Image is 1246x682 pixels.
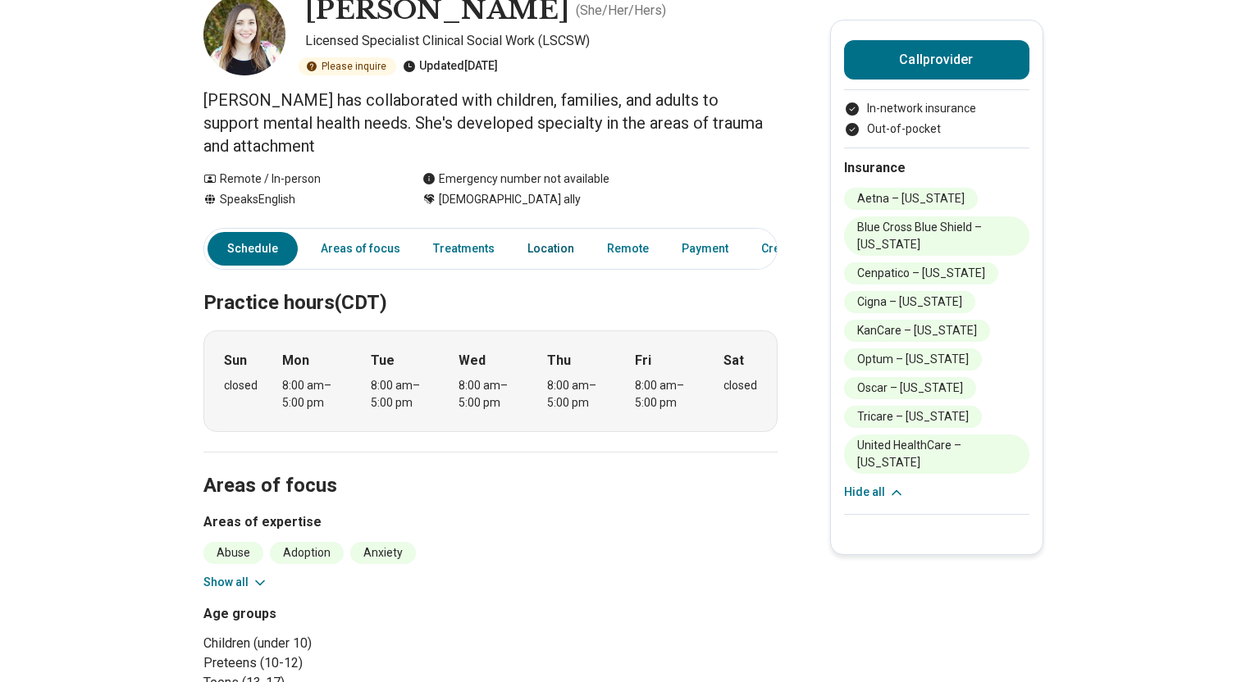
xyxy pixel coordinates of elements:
p: Licensed Specialist Clinical Social Work (LSCSW) [305,31,778,51]
strong: Mon [282,351,309,371]
li: Abuse [203,542,263,564]
div: 8:00 am – 5:00 pm [282,377,345,411]
li: Anxiety [350,542,416,564]
span: [DEMOGRAPHIC_DATA] ally [439,191,581,208]
div: Speaks English [203,191,390,208]
a: Treatments [423,232,504,266]
h2: Areas of focus [203,433,778,500]
li: Optum – [US_STATE] [844,348,982,371]
li: Cenpatico – [US_STATE] [844,262,998,284]
strong: Sun [224,351,247,371]
li: Tricare – [US_STATE] [844,406,982,428]
div: Remote / In-person [203,170,390,188]
p: ( She/Her/Hers ) [576,1,666,20]
strong: Fri [635,351,651,371]
div: When does the program meet? [203,330,778,432]
a: Location [518,232,584,266]
strong: Thu [547,351,571,371]
button: Callprovider [844,40,1029,80]
a: Schedule [208,232,298,266]
p: [PERSON_NAME] has collaborated with children, families, and adults to support mental health needs... [203,89,778,157]
div: Emergency number not available [422,170,609,188]
div: closed [224,377,258,394]
strong: Wed [459,351,486,371]
ul: Payment options [844,100,1029,138]
a: Remote [597,232,659,266]
h2: Practice hours (CDT) [203,250,778,317]
div: Updated [DATE] [403,57,498,75]
button: Hide all [844,484,905,501]
li: Children (under 10) [203,634,484,653]
li: Blue Cross Blue Shield – [US_STATE] [844,216,1029,256]
li: In-network insurance [844,100,1029,117]
div: 8:00 am – 5:00 pm [635,377,698,411]
li: KanCare – [US_STATE] [844,320,990,342]
div: 8:00 am – 5:00 pm [371,377,434,411]
div: Please inquire [299,57,396,75]
div: closed [723,377,757,394]
li: United HealthCare – [US_STATE] [844,434,1029,474]
li: Adoption [270,542,344,564]
li: Preteens (10-12) [203,653,484,673]
li: Cigna – [US_STATE] [844,291,975,313]
li: Aetna – [US_STATE] [844,188,978,210]
strong: Tue [371,351,395,371]
h2: Insurance [844,158,1029,178]
button: Show all [203,574,268,591]
li: Oscar – [US_STATE] [844,377,976,399]
strong: Sat [723,351,744,371]
a: Areas of focus [311,232,410,266]
div: 8:00 am – 5:00 pm [547,377,610,411]
div: 8:00 am – 5:00 pm [459,377,522,411]
a: Payment [672,232,738,266]
h3: Age groups [203,604,484,624]
h3: Areas of expertise [203,512,778,532]
a: Credentials [751,232,833,266]
li: Out-of-pocket [844,120,1029,138]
